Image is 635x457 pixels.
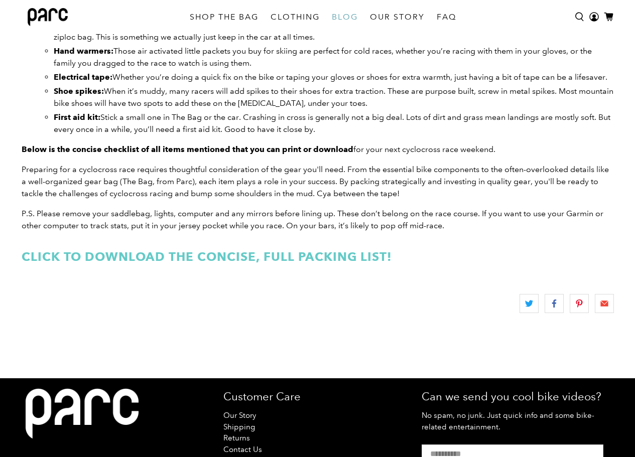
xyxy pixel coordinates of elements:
[184,3,265,31] a: SHOP THE BAG
[54,46,113,56] b: Hand warmers:
[54,46,592,68] span: Those air activated little packets you buy for skiing are perfect for cold races, whether you’re ...
[26,388,139,449] a: white parc logo on black background
[54,112,610,134] span: Stick a small one in The Bag or the car. Crashing in cross is generally not a big deal. Lots of d...
[28,8,68,26] img: parc bag logo
[265,3,326,31] a: CLOTHING
[326,3,364,31] a: BLOG
[22,144,353,154] strong: Below is the concise checklist of all items mentioned that you can print or download
[22,209,603,230] span: P.S. Please remove your saddlebag, lights, computer and any mirrors before lining up. These don’t...
[223,422,255,431] a: Shipping
[223,433,250,442] a: Returns
[223,445,262,454] a: Contact Us
[54,86,613,108] span: When it’s muddy, many racers will add spikes to their shoes for extra traction. These are purpose...
[54,86,104,96] b: Shoe spikes:
[54,72,112,82] b: Electrical tape:
[54,72,607,82] span: Whether you’re doing a quick fix on the bike or taping your gloves or shoes for extra warmth, jus...
[223,411,256,420] a: Our Story
[364,3,431,31] a: OUR STORY
[54,112,100,122] b: First aid kit:
[422,388,609,405] p: Can we send you cool bike videos?
[431,3,462,31] a: FAQ
[22,165,609,198] span: Preparing for a cyclocross race requires thoughtful consideration of the gear you'll need. From t...
[223,388,411,405] p: Customer Care
[22,144,495,154] span: for your next cyclocross race weekend.
[26,388,139,439] img: white parc logo on black background
[22,249,392,264] a: CLICK to download the concise, full packing list!
[422,410,609,432] p: No spam, no junk. Just quick info and some bike-related entertainment.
